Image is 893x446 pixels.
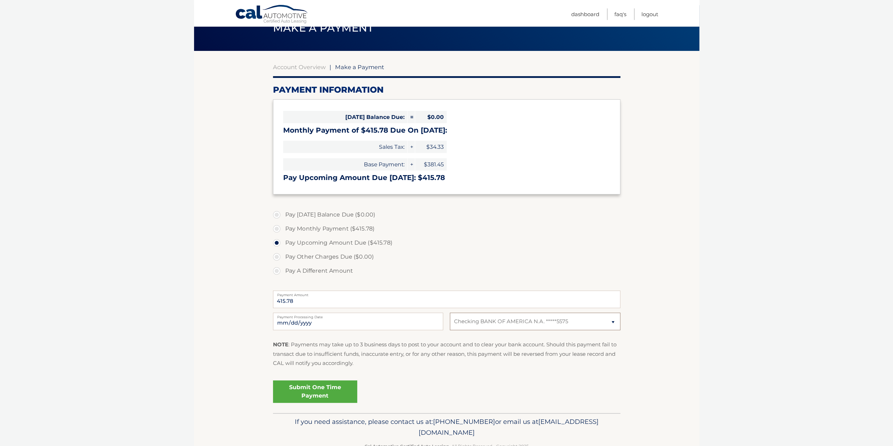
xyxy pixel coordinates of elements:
[641,8,658,20] a: Logout
[335,64,384,71] span: Make a Payment
[273,341,288,348] strong: NOTE
[273,264,620,278] label: Pay A Different Amount
[408,141,415,153] span: +
[273,291,620,308] input: Payment Amount
[283,173,610,182] h3: Pay Upcoming Amount Due [DATE]: $415.78
[278,416,616,439] p: If you need assistance, please contact us at: or email us at
[273,340,620,368] p: : Payments may take up to 3 business days to post to your account and to clear your bank account....
[415,111,447,123] span: $0.00
[415,141,447,153] span: $34.33
[283,158,407,171] span: Base Payment:
[571,8,599,20] a: Dashboard
[273,250,620,264] label: Pay Other Charges Due ($0.00)
[273,222,620,236] label: Pay Monthly Payment ($415.78)
[408,158,415,171] span: +
[408,111,415,123] span: =
[433,418,495,426] span: [PHONE_NUMBER]
[273,313,443,330] input: Payment Date
[273,208,620,222] label: Pay [DATE] Balance Due ($0.00)
[283,126,610,135] h3: Monthly Payment of $415.78 Due On [DATE]:
[273,85,620,95] h2: Payment Information
[273,380,357,403] a: Submit One Time Payment
[415,158,447,171] span: $381.45
[273,21,374,34] span: Make a Payment
[329,64,331,71] span: |
[273,291,620,296] label: Payment Amount
[283,141,407,153] span: Sales Tax:
[235,5,309,25] a: Cal Automotive
[283,111,407,123] span: [DATE] Balance Due:
[273,313,443,318] label: Payment Processing Date
[273,64,326,71] a: Account Overview
[614,8,626,20] a: FAQ's
[273,236,620,250] label: Pay Upcoming Amount Due ($415.78)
